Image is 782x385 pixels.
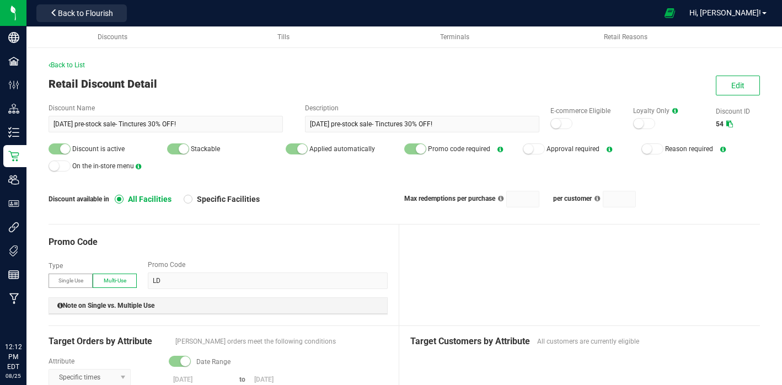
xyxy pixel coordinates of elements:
[553,195,592,202] span: per customer
[57,302,154,309] span: Note on Single vs. Multiple Use
[440,33,469,41] span: Terminals
[192,194,260,204] span: Specific Facilities
[716,76,760,95] button: Edit
[104,277,126,284] span: Multi-Use
[175,336,388,346] span: [PERSON_NAME] orders meet the following conditions
[305,103,539,113] label: Description
[8,56,19,67] inline-svg: Facilities
[665,145,713,153] span: Reason required
[49,194,115,204] span: Discount available in
[49,103,283,113] label: Discount Name
[8,103,19,114] inline-svg: Distribution
[148,260,185,270] label: Promo Code
[72,145,125,153] span: Discount is active
[11,297,44,330] iframe: Resource center
[72,162,134,170] span: On the in-store menu
[49,356,158,366] label: Attribute
[8,32,19,43] inline-svg: Company
[8,198,19,209] inline-svg: User Roles
[689,8,761,17] span: Hi, [PERSON_NAME]!
[657,2,682,24] span: Open Ecommerce Menu
[98,33,127,41] span: Discounts
[604,33,647,41] span: Retail Reasons
[5,342,22,372] p: 12:12 PM EDT
[537,336,749,346] span: All customers are currently eligible
[428,145,490,153] span: Promo code required
[49,261,63,271] label: Type
[124,194,172,204] span: All Facilities
[8,245,19,256] inline-svg: Tags
[235,376,250,383] span: to
[49,236,388,249] div: Promo Code
[191,145,220,153] span: Stackable
[8,151,19,162] inline-svg: Retail
[8,174,19,185] inline-svg: Users
[550,106,622,116] label: E-commerce Eligible
[148,272,388,289] input: PROMO
[33,295,46,308] iframe: Resource center unread badge
[49,77,157,90] span: Retail Discount Detail
[716,120,724,128] span: 54
[8,293,19,304] inline-svg: Manufacturing
[8,269,19,280] inline-svg: Reports
[731,81,744,90] span: Edit
[8,222,19,233] inline-svg: Integrations
[5,372,22,380] p: 08/25
[58,9,113,18] span: Back to Flourish
[633,106,705,116] label: Loyalty Only
[404,195,495,202] span: Max redemptions per purchase
[36,4,127,22] button: Back to Flourish
[8,127,19,138] inline-svg: Inventory
[277,33,290,41] span: Tills
[49,335,170,348] span: Target Orders by Attribute
[196,357,231,367] span: Date Range
[410,335,532,348] span: Target Customers by Attribute
[547,145,599,153] span: Approval required
[49,61,85,69] span: Back to List
[8,79,19,90] inline-svg: Configuration
[58,277,83,284] span: Single Use
[309,145,375,153] span: Applied automatically
[716,106,760,116] label: Discount ID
